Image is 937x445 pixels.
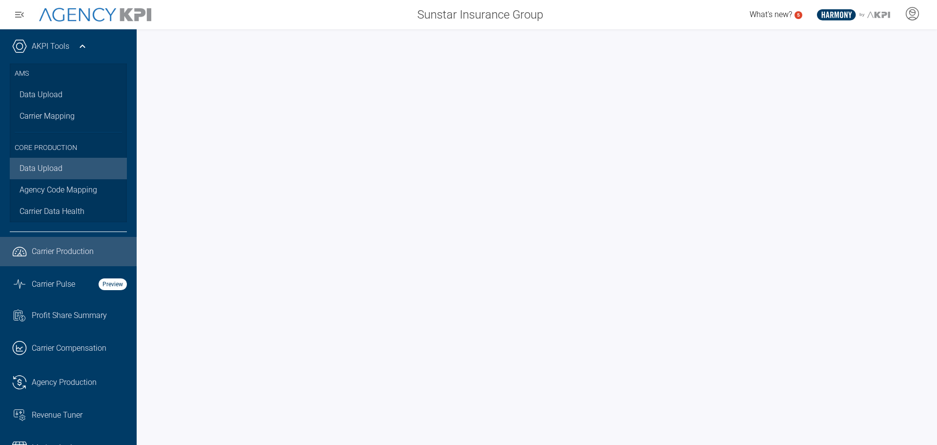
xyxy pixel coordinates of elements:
img: AgencyKPI [39,8,151,22]
span: Agency Production [32,377,97,388]
h3: AMS [15,64,122,84]
span: Revenue Tuner [32,409,82,421]
span: Carrier Compensation [32,342,106,354]
span: What's new? [750,10,792,19]
strong: Preview [99,278,127,290]
a: AKPI Tools [32,41,69,52]
a: 5 [794,11,802,19]
a: Data Upload [10,84,127,106]
span: Sunstar Insurance Group [417,6,543,23]
a: Data Upload [10,158,127,179]
span: Carrier Production [32,246,94,257]
a: Carrier Data Health [10,201,127,222]
text: 5 [797,12,800,18]
span: Carrier Pulse [32,278,75,290]
a: Carrier Mapping [10,106,127,127]
span: Profit Share Summary [32,310,107,321]
span: Carrier Data Health [20,206,84,217]
a: Agency Code Mapping [10,179,127,201]
h3: Core Production [15,132,122,158]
